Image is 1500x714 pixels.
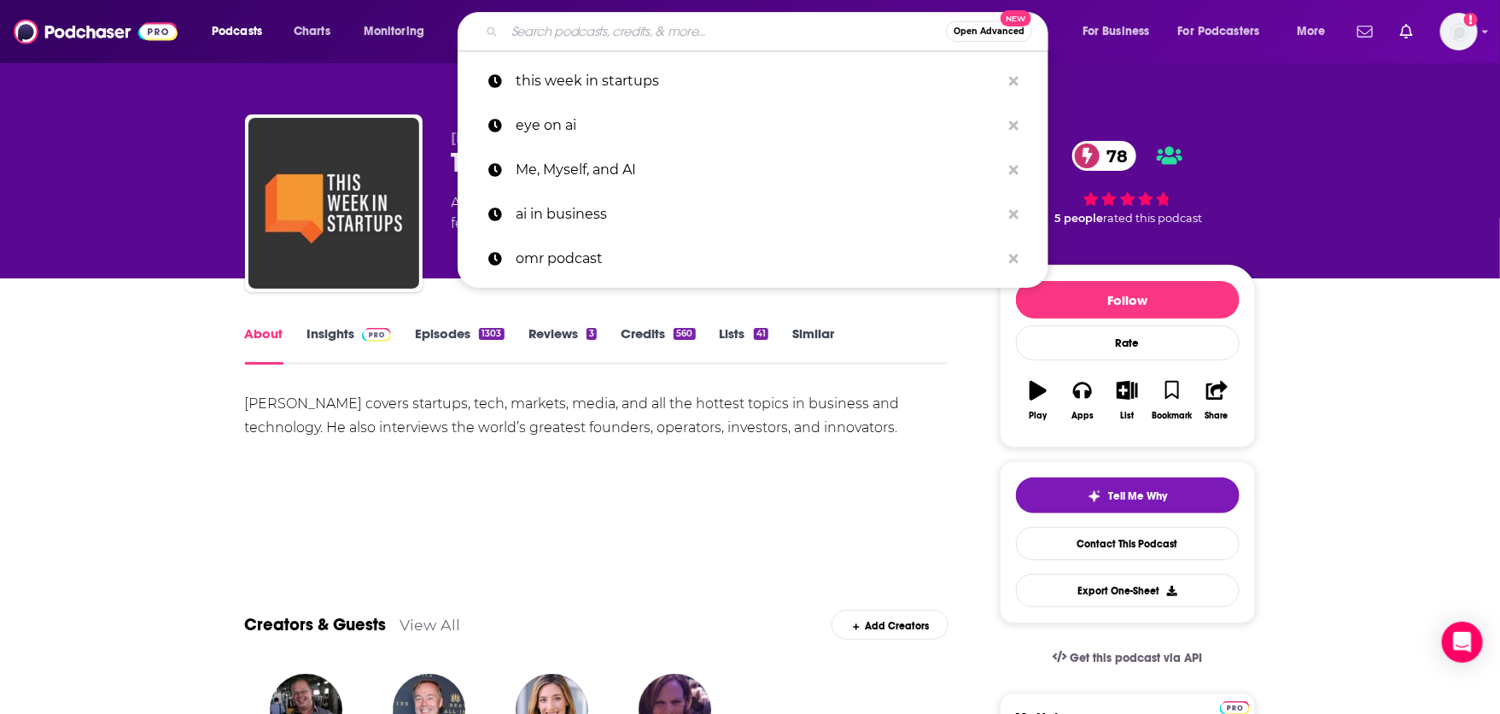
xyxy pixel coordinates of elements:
a: View All [400,616,461,634]
span: 5 people [1055,212,1104,225]
button: Share [1194,370,1239,431]
div: Share [1205,411,1229,421]
span: [PERSON_NAME] [452,130,574,146]
button: Play [1016,370,1060,431]
button: Follow [1016,281,1240,319]
span: For Business [1083,20,1150,44]
a: InsightsPodchaser Pro [307,325,392,365]
a: Creators & Guests [245,614,387,635]
div: 560 [674,328,695,340]
a: this week in startups [458,59,1048,103]
svg: Add a profile image [1464,13,1478,26]
span: Logged in as mdaniels [1440,13,1478,50]
a: Charts [283,18,341,45]
a: Show notifications dropdown [1393,17,1420,46]
button: Open AdvancedNew [946,21,1032,42]
span: For Podcasters [1178,20,1260,44]
span: rated this podcast [1104,212,1203,225]
a: Reviews3 [528,325,597,365]
a: omr podcast [458,237,1048,281]
a: Similar [792,325,834,365]
span: Get this podcast via API [1070,651,1202,665]
button: Apps [1060,370,1105,431]
p: this week in startups [516,59,1001,103]
button: Export One-Sheet [1016,574,1240,607]
button: List [1105,370,1149,431]
a: Contact This Podcast [1016,527,1240,560]
div: Apps [1071,411,1094,421]
div: Play [1029,411,1047,421]
span: Open Advanced [954,27,1024,36]
div: List [1121,411,1135,421]
span: Tell Me Why [1108,489,1167,503]
a: Episodes1303 [415,325,504,365]
input: Search podcasts, credits, & more... [505,18,946,45]
div: 41 [754,328,768,340]
a: Get this podcast via API [1039,637,1217,679]
div: Add Creators [832,610,948,640]
span: Charts [294,20,330,44]
img: Podchaser - Follow, Share and Rate Podcasts [14,15,178,48]
p: Me, Myself, and AI [516,148,1001,192]
button: open menu [352,18,446,45]
a: Me, Myself, and AI [458,148,1048,192]
span: New [1001,10,1031,26]
a: ai in business [458,192,1048,237]
span: featuring [452,214,943,234]
p: eye on ai [516,103,1001,148]
img: This Week in Startups [248,118,419,289]
div: [PERSON_NAME] covers startups, tech, markets, media, and all the hottest topics in business and t... [245,392,949,440]
div: A podcast [452,193,943,234]
a: Lists41 [720,325,768,365]
div: 78 5 peoplerated this podcast [1000,130,1256,236]
div: Search podcasts, credits, & more... [474,12,1065,51]
button: tell me why sparkleTell Me Why [1016,477,1240,513]
a: eye on ai [458,103,1048,148]
p: omr podcast [516,237,1001,281]
button: open menu [1071,18,1171,45]
span: Podcasts [212,20,262,44]
button: open menu [1285,18,1347,45]
div: Rate [1016,325,1240,360]
a: About [245,325,283,365]
img: Podchaser Pro [362,328,392,342]
span: Monitoring [364,20,424,44]
a: 78 [1072,141,1136,171]
a: Credits560 [621,325,695,365]
div: Bookmark [1152,411,1192,421]
img: User Profile [1440,13,1478,50]
button: open menu [1167,18,1285,45]
div: Open Intercom Messenger [1442,622,1483,663]
img: tell me why sparkle [1088,489,1101,503]
button: open menu [200,18,284,45]
button: Show profile menu [1440,13,1478,50]
button: Bookmark [1150,370,1194,431]
span: More [1297,20,1326,44]
p: ai in business [516,192,1001,237]
div: 3 [587,328,597,340]
div: 1303 [479,328,504,340]
a: Show notifications dropdown [1351,17,1380,46]
span: 78 [1089,141,1136,171]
